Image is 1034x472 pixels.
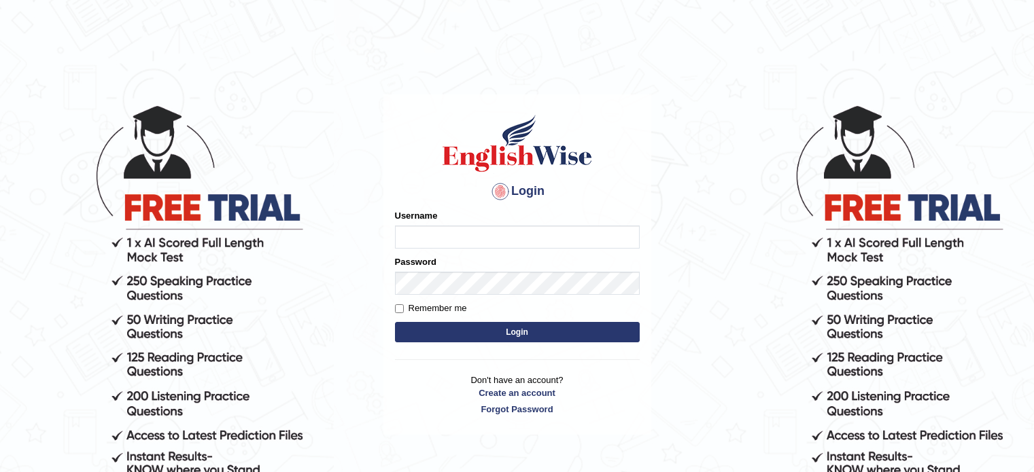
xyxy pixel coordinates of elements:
p: Don't have an account? [395,374,640,416]
img: Logo of English Wise sign in for intelligent practice with AI [440,113,595,174]
label: Username [395,209,438,222]
h4: Login [395,181,640,202]
label: Password [395,255,436,268]
a: Create an account [395,386,640,399]
button: Login [395,322,640,342]
a: Forgot Password [395,403,640,416]
label: Remember me [395,302,467,315]
input: Remember me [395,304,404,313]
